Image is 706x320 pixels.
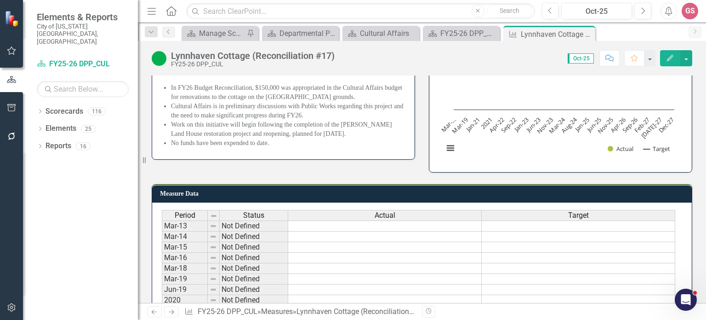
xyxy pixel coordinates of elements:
[264,28,336,39] a: Departmental Performance Plans - 3 Columns
[171,51,335,61] div: Lynnhaven Cottage (Reconciliation #17)
[425,28,497,39] a: FY25-26 DPP_CUL
[88,107,106,115] div: 116
[220,295,288,306] td: Not Defined
[345,28,417,39] a: Cultural Affairs
[160,190,687,197] h3: Measure Data
[210,275,217,283] img: 8DAGhfEEPCf229AAAAAElFTkSuQmCC
[152,51,166,66] img: On Target
[621,116,639,134] text: Sep-26
[479,116,494,131] text: 2021
[199,28,245,39] div: Manage Scorecards
[81,125,96,133] div: 25
[46,106,83,117] a: Scorecards
[220,274,288,285] td: Not Defined
[487,5,533,17] button: Search
[568,53,594,64] span: Oct-25
[643,145,670,153] button: Show Target
[639,116,664,140] text: [DATE]-27
[162,263,208,274] td: Mar-18
[162,295,208,306] td: 2020
[632,116,651,134] text: Feb-27
[439,24,679,163] svg: Interactive chart
[500,7,519,14] span: Search
[450,116,469,135] text: Mar-19
[559,115,579,134] text: Aug-24
[171,139,405,148] li: No funds have been expended to date.
[608,145,633,153] button: Show Actual
[220,242,288,253] td: Not Defined
[171,120,405,139] li: Work on this initiative will begin following the completion of the [PERSON_NAME] Land House resto...
[279,28,336,39] div: Departmental Performance Plans - 3 Columns
[210,212,217,220] img: 8DAGhfEEPCf229AAAAAElFTkSuQmCC
[561,3,632,19] button: Oct-25
[596,116,615,135] text: Nov-25
[439,24,682,163] div: Chart. Highcharts interactive chart.
[162,221,208,232] td: Mar-13
[657,116,676,134] text: Dec-27
[487,116,506,134] text: Apr-22
[5,10,21,26] img: ClearPoint Strategy
[499,116,518,134] text: Sep-22
[210,222,217,230] img: 8DAGhfEEPCf229AAAAAElFTkSuQmCC
[162,253,208,263] td: Mar-16
[375,211,395,220] span: Actual
[186,3,535,19] input: Search ClearPoint...
[171,61,335,68] div: FY25-26 DPP_CUL
[37,81,129,97] input: Search Below...
[675,289,697,311] iframe: Intercom live chat
[76,142,91,150] div: 16
[584,116,603,134] text: Jun-25
[547,115,567,135] text: Mar-24
[210,286,217,293] img: 8DAGhfEEPCf229AAAAAElFTkSuQmCC
[243,211,264,220] span: Status
[46,123,76,134] a: Elements
[220,263,288,274] td: Not Defined
[440,28,497,39] div: FY25-26 DPP_CUL
[175,211,195,220] span: Period
[184,307,415,317] div: » »
[210,233,217,240] img: 8DAGhfEEPCf229AAAAAElFTkSuQmCC
[261,307,293,316] a: Measures
[46,141,71,151] a: Reports
[564,6,629,17] div: Oct-25
[220,285,288,295] td: Not Defined
[296,307,427,316] div: Lynnhaven Cottage (Reconciliation #17)
[220,232,288,242] td: Not Defined
[162,232,208,242] td: Mar-14
[210,244,217,251] img: 8DAGhfEEPCf229AAAAAElFTkSuQmCC
[210,297,217,304] img: 8DAGhfEEPCf229AAAAAElFTkSuQmCC
[568,211,589,220] span: Target
[162,242,208,253] td: Mar-15
[521,29,593,40] div: Lynnhaven Cottage (Reconciliation #17)
[444,142,457,155] button: View chart menu, Chart
[210,265,217,272] img: 8DAGhfEEPCf229AAAAAElFTkSuQmCC
[360,28,417,39] div: Cultural Affairs
[524,116,542,134] text: Jun-23
[210,254,217,262] img: 8DAGhfEEPCf229AAAAAElFTkSuQmCC
[37,12,129,23] span: Elements & Reports
[682,3,698,19] button: GS
[220,253,288,263] td: Not Defined
[171,102,405,120] li: Cultural Affairs is in preliminary discussions with Public Works regarding this project and the n...
[198,307,257,316] a: FY25-26 DPP_CUL
[171,83,405,102] li: In FY26 Budget Reconciliation, $150,000 was appropriated in the Cultural Affairs budget for renov...
[512,116,530,134] text: Jan-23
[162,274,208,285] td: Mar-19
[573,116,591,134] text: Jan-25
[37,59,129,70] a: FY25-26 DPP_CUL
[37,23,129,45] small: City of [US_STATE][GEOGRAPHIC_DATA], [GEOGRAPHIC_DATA]
[609,116,627,134] text: Apr-26
[162,285,208,295] td: Jun-19
[439,116,458,134] text: Mar-…
[535,116,554,135] text: Nov-23
[463,116,482,134] text: Jan-21
[184,28,245,39] a: Manage Scorecards
[220,221,288,232] td: Not Defined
